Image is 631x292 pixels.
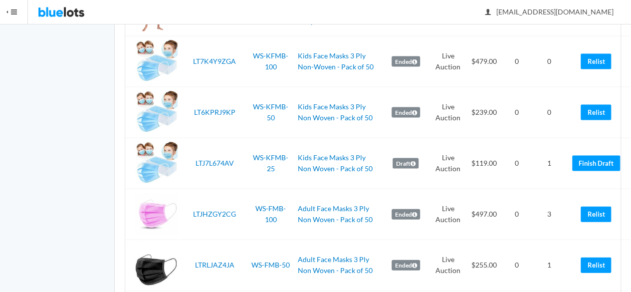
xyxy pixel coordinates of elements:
[503,189,530,240] td: 0
[298,51,374,71] a: Kids Face Masks 3 Ply Non-Woven - Pack of 50
[464,240,503,291] td: $255.00
[253,51,288,71] a: WS-KFMB-100
[485,7,614,16] span: [EMAIL_ADDRESS][DOMAIN_NAME]
[431,240,464,291] td: Live Auction
[503,87,530,138] td: 0
[464,189,503,240] td: $497.00
[193,210,236,218] a: LTJHZGY2CG
[530,87,568,138] td: 0
[298,153,373,173] a: Kids Face Masks 3 Ply Non Woven - Pack of 50
[530,36,568,87] td: 0
[392,107,420,118] label: Ended
[255,204,286,224] a: WS-FMB-100
[483,8,493,17] ion-icon: person
[194,108,235,116] a: LT6KPRJ9KP
[503,240,530,291] td: 0
[464,138,503,189] td: $119.00
[253,153,288,173] a: WS-KFMB-25
[251,261,290,269] a: WS-FMB-50
[530,240,568,291] td: 1
[581,207,611,222] a: Relist
[464,36,503,87] td: $479.00
[581,258,611,273] a: Relist
[193,57,236,65] a: LT7K4Y9ZGA
[298,255,373,275] a: Adult Face Masks 3 Ply Non Woven - Pack of 50
[572,156,620,171] a: Finish Draft
[503,36,530,87] td: 0
[393,158,419,169] label: Draft
[195,261,234,269] a: LTRLJAZ4JA
[503,138,530,189] td: 0
[392,209,420,220] label: Ended
[431,87,464,138] td: Live Auction
[431,189,464,240] td: Live Auction
[253,102,288,122] a: WS-KFMB-50
[431,138,464,189] td: Live Auction
[530,189,568,240] td: 3
[530,138,568,189] td: 1
[195,159,233,167] a: LTJ7L674AV
[392,260,420,271] label: Ended
[581,105,611,120] a: Relist
[431,36,464,87] td: Live Auction
[581,54,611,69] a: Relist
[464,87,503,138] td: $239.00
[298,102,373,122] a: Kids Face Masks 3 Ply Non Woven - Pack of 50
[392,56,420,67] label: Ended
[298,204,373,224] a: Adult Face Masks 3 Ply Non Woven - Pack of 50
